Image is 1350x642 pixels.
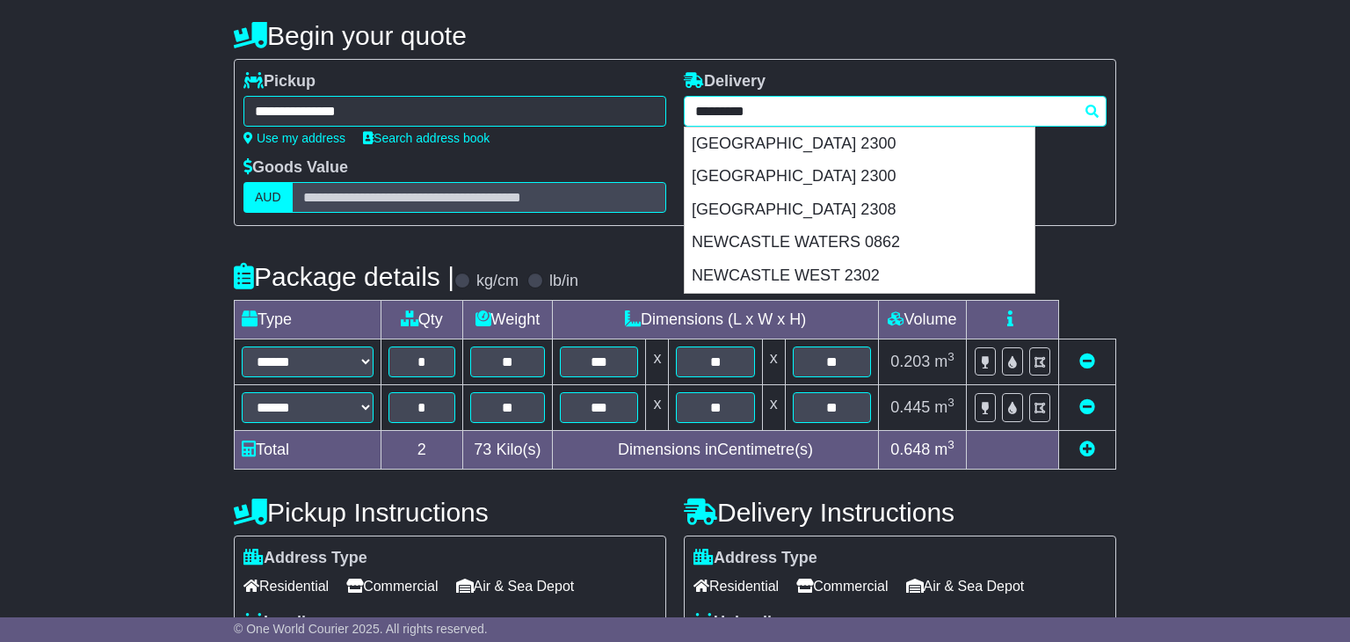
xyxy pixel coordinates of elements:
span: Residential [693,573,779,600]
td: x [762,385,785,431]
a: Search address book [363,131,490,145]
span: Commercial [346,573,438,600]
span: 0.445 [890,398,930,416]
span: 73 [474,441,491,458]
td: 2 [381,431,463,470]
a: Use my address [243,131,345,145]
td: Qty [381,301,463,339]
td: Kilo(s) [462,431,553,470]
td: x [762,339,785,385]
h4: Pickup Instructions [234,498,666,527]
div: NEWCASTLE WEST 2302 [685,259,1034,293]
td: Total [235,431,381,470]
sup: 3 [947,438,954,451]
a: Remove this item [1079,353,1095,370]
div: [GEOGRAPHIC_DATA] 2308 [685,193,1034,227]
label: Address Type [693,549,817,568]
h4: Package details | [234,262,454,291]
sup: 3 [947,350,954,363]
span: Residential [243,573,329,600]
label: kg/cm [476,272,519,291]
span: m [934,353,954,370]
td: Dimensions in Centimetre(s) [553,431,879,470]
h4: Delivery Instructions [684,498,1116,527]
div: [GEOGRAPHIC_DATA] 2300 [685,128,1034,161]
a: Add new item [1079,441,1095,458]
label: lb/in [549,272,578,291]
span: 0.648 [890,441,930,458]
label: Address Type [243,549,367,568]
div: NEWCASTLE WATERS 0862 [685,226,1034,259]
label: Pickup [243,72,316,91]
td: Volume [878,301,966,339]
span: m [934,441,954,458]
label: AUD [243,182,293,213]
sup: 3 [947,396,954,409]
td: Weight [462,301,553,339]
label: Delivery [684,72,766,91]
span: m [934,398,954,416]
div: [GEOGRAPHIC_DATA] 2300 [685,160,1034,193]
label: Loading [243,613,325,632]
h4: Begin your quote [234,21,1116,50]
td: Dimensions (L x W x H) [553,301,879,339]
span: © One World Courier 2025. All rights reserved. [234,622,488,636]
span: Commercial [796,573,888,600]
span: Air & Sea Depot [906,573,1025,600]
label: Goods Value [243,158,348,178]
td: Type [235,301,381,339]
a: Remove this item [1079,398,1095,416]
span: 0.203 [890,353,930,370]
label: Unloading [693,613,791,632]
td: x [646,385,669,431]
span: Air & Sea Depot [456,573,575,600]
td: x [646,339,669,385]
